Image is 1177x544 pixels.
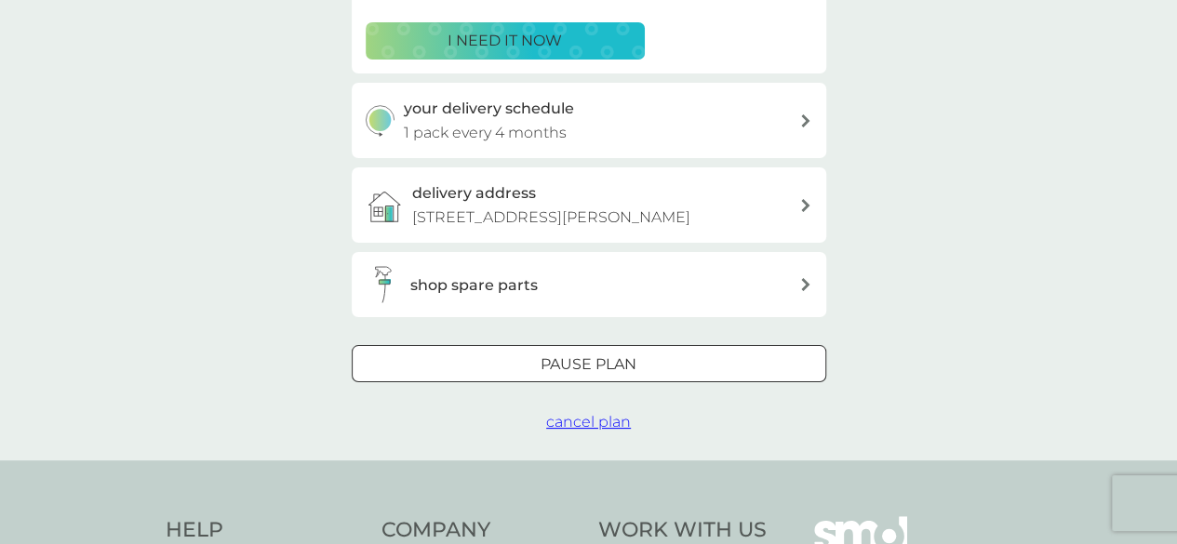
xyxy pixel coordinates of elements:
button: cancel plan [546,410,631,434]
button: shop spare parts [352,252,826,317]
a: delivery address[STREET_ADDRESS][PERSON_NAME] [352,167,826,243]
p: 1 pack every 4 months [404,121,567,145]
button: your delivery schedule1 pack every 4 months [352,83,826,158]
h3: shop spare parts [410,273,538,298]
h3: your delivery schedule [404,97,574,121]
span: cancel plan [546,413,631,431]
button: i need it now [366,22,645,60]
p: [STREET_ADDRESS][PERSON_NAME] [412,206,690,230]
p: i need it now [448,29,562,53]
button: Pause plan [352,345,826,382]
p: Pause plan [541,352,636,377]
h3: delivery address [412,181,536,206]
